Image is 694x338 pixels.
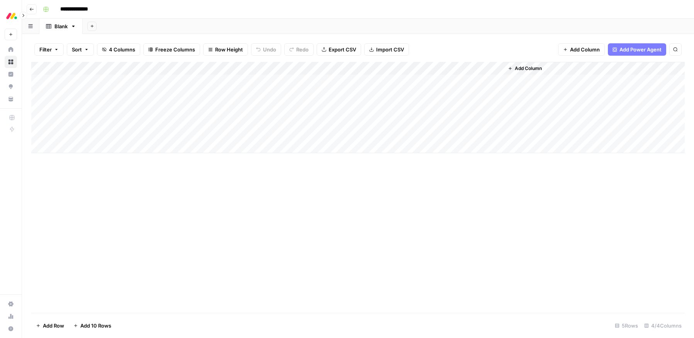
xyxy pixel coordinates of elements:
span: Sort [72,46,82,53]
button: Export CSV [317,43,361,56]
span: Redo [296,46,309,53]
button: Row Height [203,43,248,56]
a: Blank [39,19,83,34]
button: Freeze Columns [143,43,200,56]
button: Add Column [505,63,545,73]
span: Add Power Agent [619,46,662,53]
span: Add Column [515,65,542,72]
button: Sort [67,43,94,56]
span: Export CSV [329,46,356,53]
a: Opportunities [5,80,17,93]
button: Workspace: Monday.com [5,6,17,26]
a: Insights [5,68,17,80]
a: Your Data [5,93,17,105]
div: Blank [54,22,68,30]
span: Add Row [43,322,64,329]
div: 5 Rows [612,319,641,332]
button: Add Row [31,319,69,332]
span: Undo [263,46,276,53]
a: Settings [5,298,17,310]
div: 4/4 Columns [641,319,685,332]
span: 4 Columns [109,46,135,53]
button: Redo [284,43,314,56]
button: Help + Support [5,323,17,335]
button: 4 Columns [97,43,140,56]
button: Filter [34,43,64,56]
span: Filter [39,46,52,53]
button: Import CSV [364,43,409,56]
button: Undo [251,43,281,56]
span: Add 10 Rows [80,322,111,329]
button: Add 10 Rows [69,319,116,332]
span: Row Height [215,46,243,53]
button: Add Power Agent [608,43,666,56]
span: Import CSV [376,46,404,53]
img: Monday.com Logo [5,9,19,23]
a: Browse [5,56,17,68]
a: Usage [5,310,17,323]
span: Add Column [570,46,600,53]
span: Freeze Columns [155,46,195,53]
button: Add Column [558,43,605,56]
a: Home [5,43,17,56]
